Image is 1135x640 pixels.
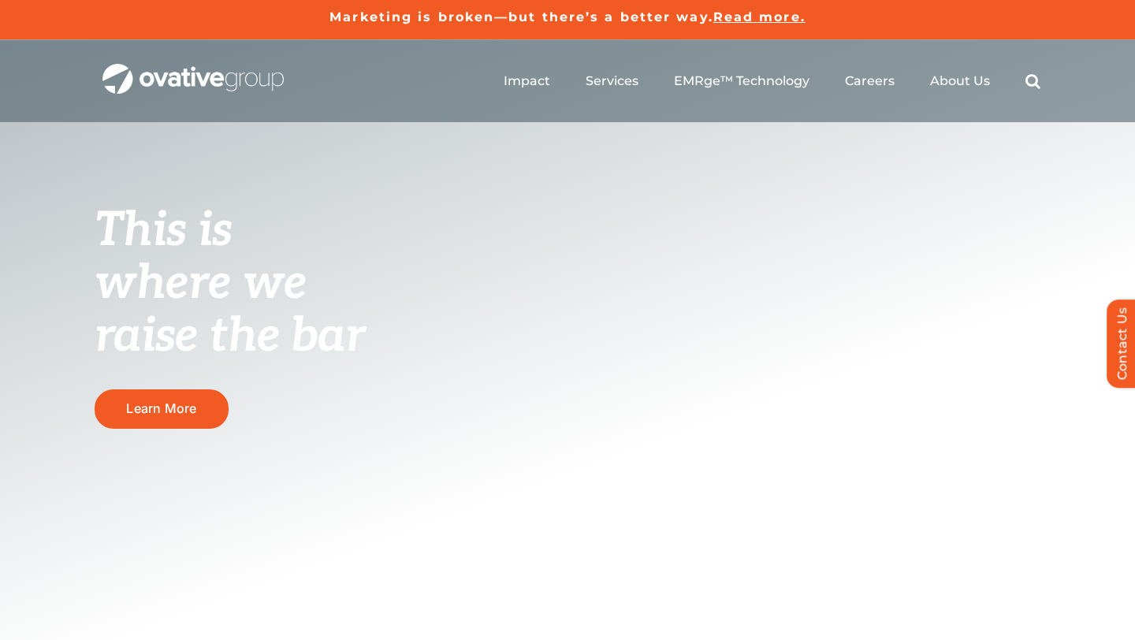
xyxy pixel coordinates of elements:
[845,73,895,89] a: Careers
[930,73,990,89] a: About Us
[504,73,550,89] a: Impact
[504,56,1040,106] nav: Menu
[586,73,638,89] a: Services
[95,203,232,259] span: This is
[1025,73,1040,89] a: Search
[95,389,229,428] a: Learn More
[713,9,806,24] a: Read more.
[126,401,196,416] span: Learn More
[95,255,365,365] span: where we raise the bar
[674,73,809,89] a: EMRge™ Technology
[102,62,284,77] a: OG_Full_horizontal_WHT
[329,9,713,24] a: Marketing is broken—but there’s a better way.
